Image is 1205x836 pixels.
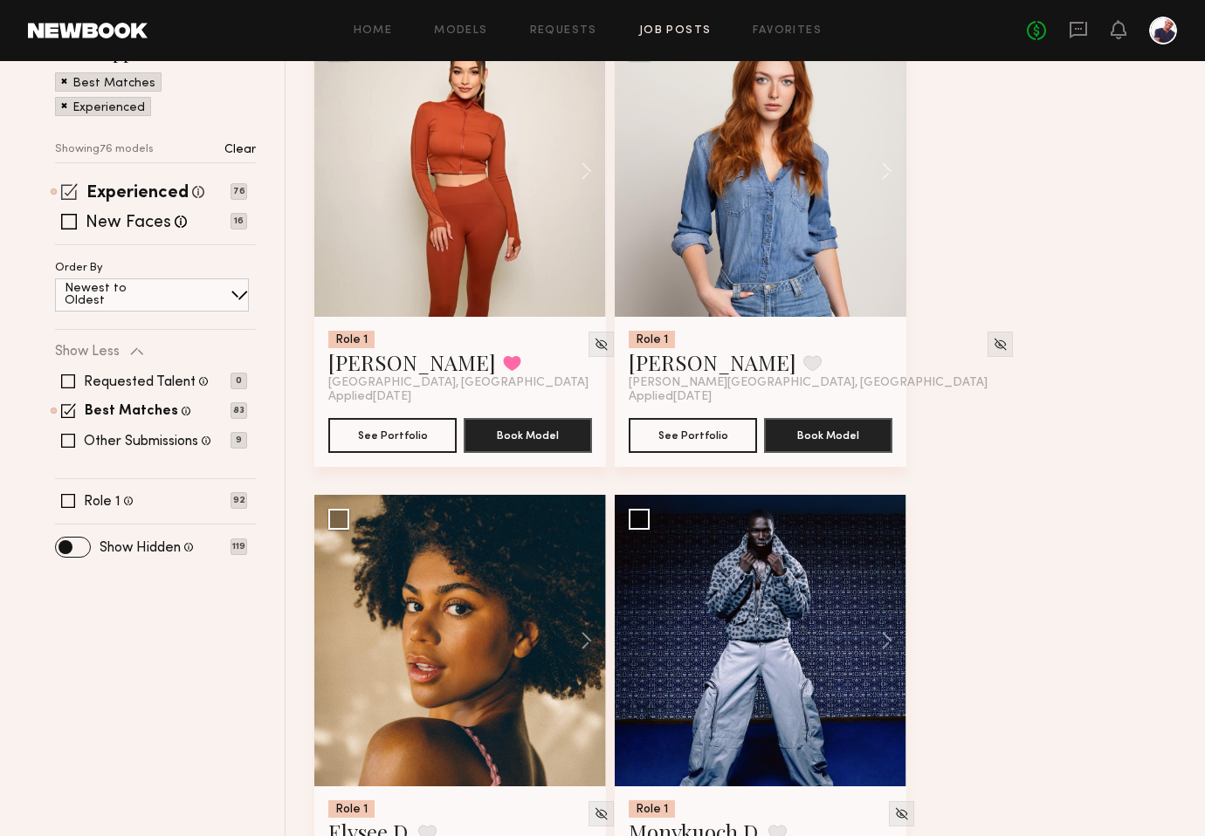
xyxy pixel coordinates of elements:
[55,345,120,359] p: Show Less
[530,25,597,37] a: Requests
[328,800,375,818] div: Role 1
[72,78,155,90] p: Best Matches
[231,492,247,509] p: 92
[594,337,609,352] img: Unhide Model
[65,283,169,307] p: Newest to Oldest
[231,183,247,200] p: 76
[629,376,988,390] span: [PERSON_NAME][GEOGRAPHIC_DATA], [GEOGRAPHIC_DATA]
[55,263,103,274] p: Order By
[85,405,178,419] label: Best Matches
[764,427,892,442] a: Book Model
[84,495,120,509] label: Role 1
[434,25,487,37] a: Models
[72,102,145,114] p: Experienced
[231,538,247,555] p: 119
[231,213,247,230] p: 16
[231,373,247,389] p: 0
[231,432,247,449] p: 9
[639,25,712,37] a: Job Posts
[354,25,393,37] a: Home
[594,806,609,821] img: Unhide Model
[328,390,592,404] div: Applied [DATE]
[464,418,592,453] button: Book Model
[328,348,496,376] a: [PERSON_NAME]
[629,800,675,818] div: Role 1
[328,331,375,348] div: Role 1
[84,375,196,389] label: Requested Talent
[231,402,247,419] p: 83
[328,418,457,453] button: See Portfolio
[629,418,757,453] button: See Portfolio
[764,418,892,453] button: Book Model
[464,427,592,442] a: Book Model
[753,25,822,37] a: Favorites
[86,185,189,202] label: Experienced
[84,435,198,449] label: Other Submissions
[629,331,675,348] div: Role 1
[55,144,154,155] p: Showing 76 models
[100,541,181,555] label: Show Hidden
[224,144,256,156] p: Clear
[629,348,796,376] a: [PERSON_NAME]
[629,390,892,404] div: Applied [DATE]
[328,376,589,390] span: [GEOGRAPHIC_DATA], [GEOGRAPHIC_DATA]
[894,806,909,821] img: Unhide Model
[993,337,1008,352] img: Unhide Model
[86,215,171,232] label: New Faces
